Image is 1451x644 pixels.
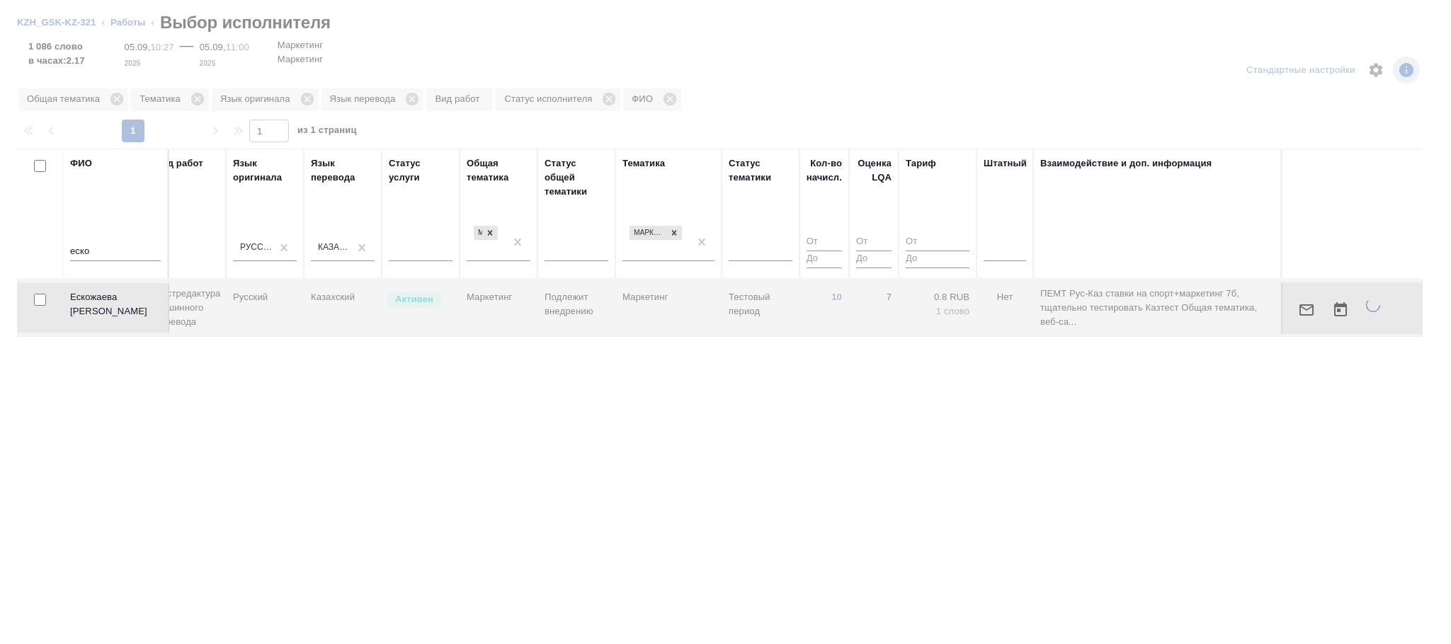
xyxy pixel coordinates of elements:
input: До [906,251,969,268]
button: Открыть календарь загрузки [1324,293,1358,327]
div: Русский [240,241,273,253]
div: Статус тематики [729,156,792,185]
div: Оценка LQA [856,156,892,185]
div: Язык оригинала [233,156,297,185]
td: Ескожаева [PERSON_NAME] [63,283,169,333]
div: Общая тематика [467,156,530,185]
input: От [906,234,969,251]
div: Штатный [984,156,1027,171]
div: Маркетинг [628,224,683,242]
div: ФИО [70,156,92,171]
input: Выбери исполнителей, чтобы отправить приглашение на работу [34,294,46,306]
div: Маркетинг [472,224,499,242]
div: Маркетинг [630,226,666,241]
div: Язык перевода [311,156,375,185]
input: От [807,234,842,251]
div: Тариф [906,156,936,171]
div: Маркетинг [474,226,482,241]
div: Статус общей тематики [545,156,608,199]
input: От [856,234,892,251]
div: Тематика [622,156,665,171]
button: Отправить предложение о работе [1290,293,1324,327]
div: Статус услуги [389,156,453,185]
input: До [807,251,842,268]
div: Казахский [318,241,351,253]
div: Взаимодействие и доп. информация [1040,156,1212,171]
input: До [856,251,892,268]
div: Кол-во начисл. [807,156,842,185]
div: Вид работ [155,156,203,171]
